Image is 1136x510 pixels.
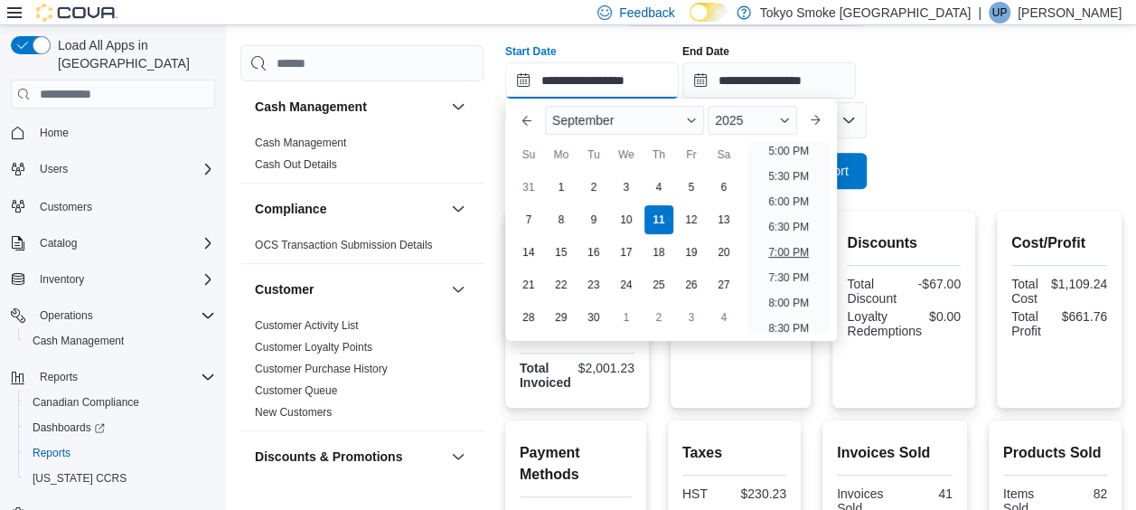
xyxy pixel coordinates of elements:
[512,171,740,334] div: September, 2025
[255,362,388,376] span: Customer Purchase History
[36,4,117,22] img: Cova
[33,366,85,388] button: Reports
[677,173,706,202] div: day-5
[547,205,576,234] div: day-8
[514,303,543,332] div: day-28
[25,417,215,439] span: Dashboards
[255,405,332,420] span: New Customers
[761,140,816,162] li: 5:00 PM
[255,158,337,171] a: Cash Out Details
[33,395,139,410] span: Canadian Compliance
[644,140,673,169] div: Th
[761,267,816,288] li: 7:30 PM
[579,270,608,299] div: day-23
[255,200,444,218] button: Compliance
[612,303,641,332] div: day-1
[1011,309,1055,338] div: Total Profit
[18,466,222,491] button: [US_STATE] CCRS
[4,231,222,256] button: Catalog
[255,383,337,398] span: Customer Queue
[40,308,93,323] span: Operations
[1011,277,1044,306] div: Total Cost
[709,238,738,267] div: day-20
[255,157,337,172] span: Cash Out Details
[255,200,326,218] h3: Compliance
[907,277,961,291] div: -$67.00
[514,205,543,234] div: day-7
[761,292,816,314] li: 8:00 PM
[520,442,632,486] h2: Payment Methods
[644,238,673,267] div: day-18
[255,406,332,419] a: New Customers
[547,303,576,332] div: day-29
[255,363,388,375] a: Customer Purchase History
[40,200,92,214] span: Customers
[847,277,900,306] div: Total Discount
[25,417,112,439] a: Dashboards
[682,62,856,99] input: Press the down key to open a popover containing a calendar.
[514,173,543,202] div: day-31
[33,305,215,326] span: Operations
[612,205,641,234] div: day-10
[18,415,222,440] a: Dashboards
[709,173,738,202] div: day-6
[545,106,704,135] div: Button. Open the month selector. September is currently selected.
[18,328,222,354] button: Cash Management
[737,486,786,501] div: $230.23
[761,216,816,238] li: 6:30 PM
[505,44,557,59] label: Start Date
[579,238,608,267] div: day-16
[33,269,91,290] button: Inventory
[25,467,134,489] a: [US_STATE] CCRS
[1058,486,1107,501] div: 82
[992,2,1008,24] span: UP
[33,158,75,180] button: Users
[255,384,337,397] a: Customer Queue
[240,315,484,430] div: Customer
[801,106,830,135] button: Next month
[33,232,84,254] button: Catalog
[612,270,641,299] div: day-24
[33,334,124,348] span: Cash Management
[677,270,706,299] div: day-26
[709,140,738,169] div: Sa
[578,361,634,375] div: $2,001.23
[255,448,444,466] button: Discounts & Promotions
[514,238,543,267] div: day-14
[619,4,674,22] span: Feedback
[761,241,816,263] li: 7:00 PM
[505,62,679,99] input: Press the down key to enter a popover containing a calendar. Press the escape key to close the po...
[51,36,215,72] span: Load All Apps in [GEOGRAPHIC_DATA]
[255,318,359,333] span: Customer Activity List
[761,165,816,187] li: 5:30 PM
[760,2,972,24] p: Tokyo Smoke [GEOGRAPHIC_DATA]
[612,140,641,169] div: We
[18,440,222,466] button: Reports
[682,442,786,464] h2: Taxes
[240,234,484,263] div: Compliance
[677,140,706,169] div: Fr
[579,140,608,169] div: Tu
[837,442,953,464] h2: Invoices Sold
[690,3,728,22] input: Dark Mode
[747,142,830,334] ul: Time
[1011,232,1107,254] h2: Cost/Profit
[33,196,99,218] a: Customers
[40,126,69,140] span: Home
[33,194,215,217] span: Customers
[4,156,222,182] button: Users
[682,44,729,59] label: End Date
[25,330,131,352] a: Cash Management
[715,113,743,127] span: 2025
[4,193,222,219] button: Customers
[612,238,641,267] div: day-17
[25,330,215,352] span: Cash Management
[255,448,402,466] h3: Discounts & Promotions
[25,442,215,464] span: Reports
[33,121,215,144] span: Home
[644,205,673,234] div: day-11
[1003,442,1107,464] h2: Products Sold
[514,140,543,169] div: Su
[579,173,608,202] div: day-2
[4,119,222,146] button: Home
